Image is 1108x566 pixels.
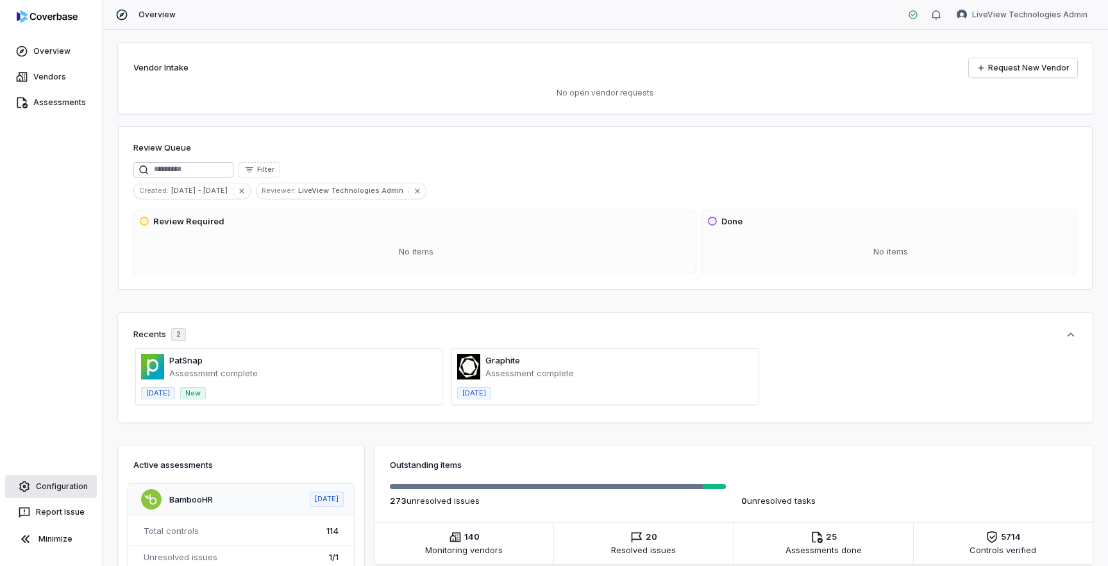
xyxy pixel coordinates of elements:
button: Report Issue [5,501,97,524]
span: Created : [134,185,171,196]
a: Vendors [3,65,99,88]
div: No items [707,235,1074,269]
span: [DATE] - [DATE] [171,185,233,196]
a: PatSnap [169,355,203,365]
span: 0 [741,495,747,506]
span: 273 [390,495,407,506]
span: 20 [646,531,657,544]
span: Assessments done [785,544,862,556]
h3: Done [721,215,743,228]
img: LiveView Technologies Admin avatar [957,10,967,20]
h3: Active assessments [133,458,349,471]
a: Configuration [5,475,97,498]
div: Recents [133,328,186,341]
span: 140 [464,531,480,544]
span: Controls verified [969,544,1036,556]
button: Filter [239,162,280,178]
button: Minimize [5,526,97,552]
span: Resolved issues [611,544,676,556]
span: LiveView Technologies Admin [298,185,408,196]
span: 25 [826,531,837,544]
span: Overview [138,10,176,20]
span: Monitoring vendors [425,544,503,556]
h3: Outstanding items [390,458,1077,471]
p: unresolved issue s [390,494,726,507]
a: Graphite [485,355,520,365]
a: Assessments [3,91,99,114]
img: logo-D7KZi-bG.svg [17,10,78,23]
h3: Review Required [153,215,224,228]
span: LiveView Technologies Admin [972,10,1087,20]
h1: Review Queue [133,142,191,154]
a: Request New Vendor [969,58,1077,78]
p: unresolved task s [741,494,1077,507]
span: Filter [257,165,274,174]
p: No open vendor requests [133,88,1077,98]
div: No items [139,235,693,269]
span: 2 [176,329,181,339]
span: 5714 [1001,531,1021,544]
h2: Vendor Intake [133,62,189,74]
button: Recents2 [133,328,1077,341]
a: Overview [3,40,99,63]
span: Reviewer : [256,185,298,196]
button: LiveView Technologies Admin avatarLiveView Technologies Admin [949,5,1095,24]
a: BambooHR [169,494,213,504]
